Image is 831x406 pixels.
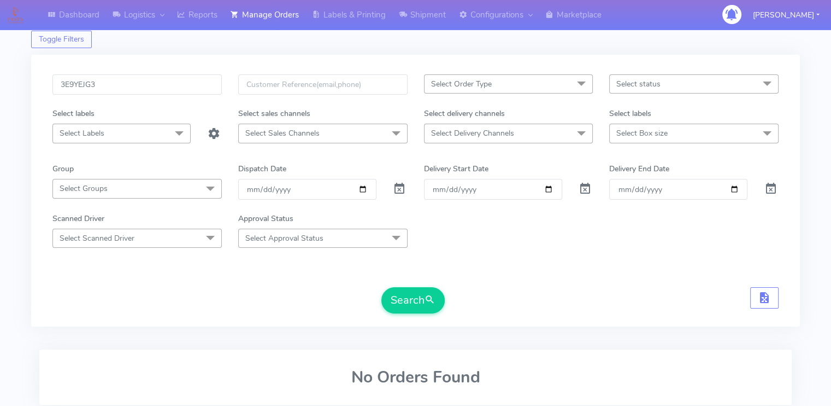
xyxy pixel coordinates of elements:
label: Select labels [609,108,651,119]
span: Select Scanned Driver [60,233,134,243]
button: Search [381,287,445,314]
span: Select status [616,79,661,89]
label: Select sales channels [238,108,310,119]
label: Dispatch Date [238,163,286,175]
span: Select Delivery Channels [431,128,514,138]
span: Select Groups [60,183,108,194]
span: Select Approval Status [245,233,323,243]
label: Approval Status [238,213,293,224]
label: Select labels [52,108,95,119]
label: Delivery End Date [609,163,669,175]
label: Scanned Driver [52,213,104,224]
span: Select Order Type [431,79,492,89]
label: Select delivery channels [424,108,505,119]
span: Select Labels [60,128,104,138]
span: Select Box size [616,128,668,138]
button: [PERSON_NAME] [745,4,828,26]
input: Customer Reference(email,phone) [238,74,408,95]
button: Toggle Filters [31,31,92,48]
label: Group [52,163,74,175]
h2: No Orders Found [52,368,779,386]
input: Order Id [52,74,222,95]
span: Select Sales Channels [245,128,320,138]
label: Delivery Start Date [424,163,488,175]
